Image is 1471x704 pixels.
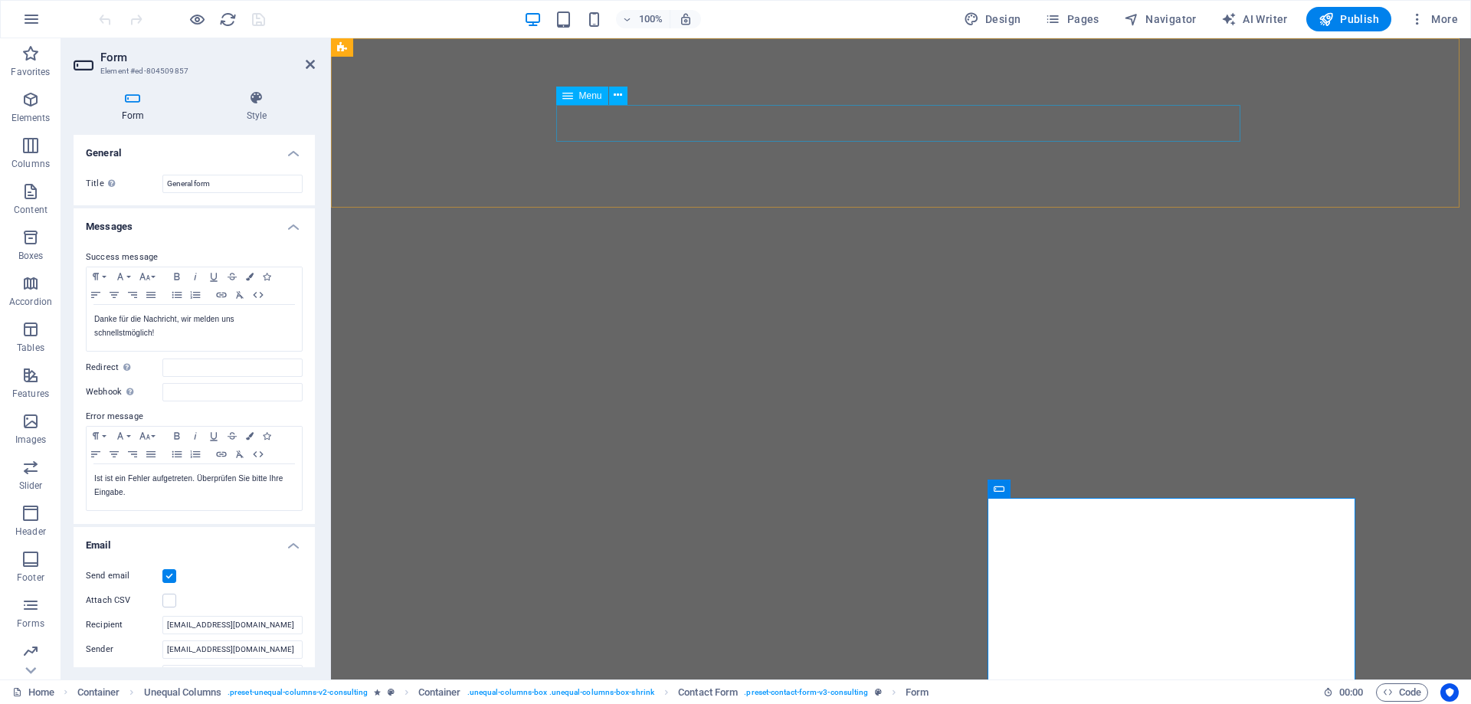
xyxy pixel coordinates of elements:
[1350,686,1352,698] span: :
[100,64,284,78] h3: Element #ed-804509857
[219,11,237,28] i: Reload page
[1306,7,1391,31] button: Publish
[186,286,205,304] button: Ordered List
[186,267,205,286] button: Italic (Ctrl+I)
[1339,683,1363,702] span: 00 00
[168,286,186,304] button: Unordered List
[168,445,186,463] button: Unordered List
[249,445,267,463] button: HTML
[418,683,461,702] span: Click to select. Double-click to edit
[105,286,123,304] button: Align Center
[19,480,43,492] p: Slider
[11,112,51,124] p: Elements
[142,445,160,463] button: Align Justify
[111,427,136,445] button: Font Family
[86,383,162,401] label: Webhook
[94,313,294,340] p: Danke für die Nachricht, wir melden uns schnellstmöglich!
[958,7,1027,31] div: Design (Ctrl+Alt+Y)
[11,66,50,78] p: Favorites
[388,688,395,696] i: This element is a customizable preset
[87,427,111,445] button: Paragraph Format
[86,567,162,585] label: Send email
[639,10,663,28] h6: 100%
[1383,683,1421,702] span: Code
[212,445,231,463] button: Insert Link
[105,445,123,463] button: Align Center
[144,683,221,702] span: Unequal Columns
[186,427,205,445] button: Italic (Ctrl+I)
[258,267,275,286] button: Icons
[223,267,241,286] button: Strikethrough
[86,408,303,426] label: Error message
[86,640,162,659] label: Sender
[86,591,162,610] label: Attach CSV
[1323,683,1364,702] h6: Session time
[94,472,294,499] p: Ist ist ein Fehler aufgetreten. Überprüfen Sie bitte Ihre Eingabe.
[1319,11,1379,27] span: Publish
[12,388,49,400] p: Features
[958,7,1027,31] button: Design
[18,250,44,262] p: Boxes
[17,342,44,354] p: Tables
[1376,683,1428,702] button: Code
[87,445,105,463] button: Align Left
[231,445,249,463] button: Clear Formatting
[168,267,186,286] button: Bold (Ctrl+B)
[142,286,160,304] button: Align Justify
[87,267,111,286] button: Paragraph Format
[1404,7,1464,31] button: More
[15,434,47,446] p: Images
[249,286,267,304] button: HTML
[162,665,303,683] input: Email subject...
[679,12,693,26] i: On resize automatically adjust zoom level to fit chosen device.
[162,175,303,193] input: Form title...
[186,445,205,463] button: Ordered List
[1045,11,1099,27] span: Pages
[964,11,1021,27] span: Design
[616,10,670,28] button: 100%
[136,267,160,286] button: Font Size
[77,683,120,702] span: Click to select. Double-click to edit
[86,359,162,377] label: Redirect
[9,296,52,308] p: Accordion
[86,248,303,267] label: Success message
[74,208,315,236] h4: Messages
[11,158,50,170] p: Columns
[231,286,249,304] button: Clear Formatting
[1124,11,1197,27] span: Navigator
[77,683,929,702] nav: breadcrumb
[15,526,46,538] p: Header
[123,286,142,304] button: Align Right
[1221,11,1288,27] span: AI Writer
[205,267,223,286] button: Underline (Ctrl+U)
[17,571,44,584] p: Footer
[678,683,738,702] span: Click to select. Double-click to edit
[168,427,186,445] button: Bold (Ctrl+B)
[100,51,315,64] h2: Form
[87,286,105,304] button: Align Left
[12,683,54,702] a: Click to cancel selection. Double-click to open Pages
[205,427,223,445] button: Underline (Ctrl+U)
[906,683,929,702] span: Click to select. Double-click to edit
[74,135,315,162] h4: General
[162,616,303,634] input: Leave blank for customer address...
[198,90,315,123] h4: Style
[241,267,258,286] button: Colors
[579,91,602,100] span: Menu
[1039,7,1105,31] button: Pages
[111,267,136,286] button: Font Family
[228,683,368,702] span: . preset-unequal-columns-v2-consulting
[374,688,381,696] i: Element contains an animation
[875,688,882,696] i: This element is a customizable preset
[162,640,303,659] input: Leave blank for neutral address (noreply@sitehub.io)
[17,617,44,630] p: Forms
[241,427,258,445] button: Colors
[467,683,654,702] span: . unequal-columns-box .unequal-columns-box-shrink
[74,90,198,123] h4: Form
[136,427,160,445] button: Font Size
[188,10,206,28] button: Click here to leave preview mode and continue editing
[223,427,241,445] button: Strikethrough
[212,286,231,304] button: Insert Link
[14,204,48,216] p: Content
[74,527,315,555] h4: Email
